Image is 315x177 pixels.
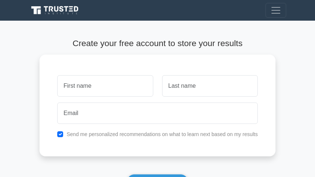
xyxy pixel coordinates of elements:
input: Last name [162,75,258,97]
h4: Create your free account to store your results [40,38,275,49]
label: Send me personalized recommendations on what to learn next based on my results [66,131,258,137]
input: First name [57,75,153,97]
input: Email [57,103,258,124]
button: Toggle navigation [266,3,286,18]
